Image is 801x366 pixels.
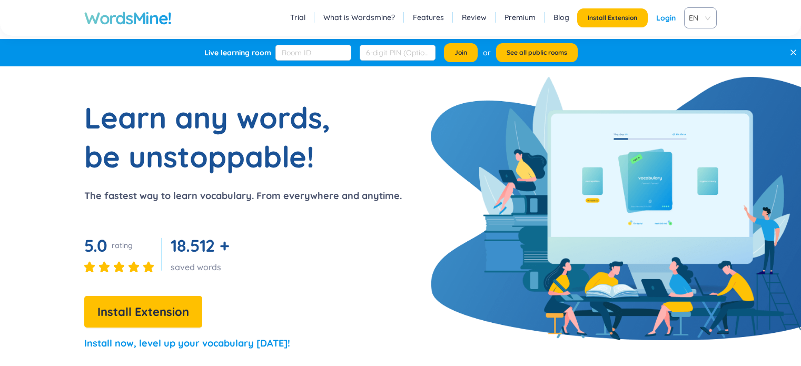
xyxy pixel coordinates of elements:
[112,240,133,251] div: rating
[483,47,491,58] div: or
[84,98,348,176] h1: Learn any words, be unstoppable!
[171,235,229,256] span: 18.512 +
[97,303,189,321] span: Install Extension
[588,14,637,22] span: Install Extension
[84,296,202,328] button: Install Extension
[275,45,351,61] input: Room ID
[204,47,271,58] div: Live learning room
[656,8,676,27] a: Login
[689,10,708,26] span: VIE
[84,308,202,318] a: Install Extension
[553,12,569,23] a: Blog
[84,336,290,351] p: Install now, level up your vocabulary [DATE]!
[84,189,402,203] p: The fastest way to learn vocabulary. From everywhere and anytime.
[323,12,395,23] a: What is Wordsmine?
[462,12,487,23] a: Review
[171,261,233,273] div: saved words
[507,48,567,57] span: See all public rooms
[84,7,172,28] a: WordsMine!
[84,235,107,256] span: 5.0
[505,12,536,23] a: Premium
[413,12,444,23] a: Features
[290,12,305,23] a: Trial
[444,43,478,62] button: Join
[454,48,467,57] span: Join
[496,43,578,62] button: See all public rooms
[577,8,648,27] button: Install Extension
[360,45,436,61] input: 6-digit PIN (Optional)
